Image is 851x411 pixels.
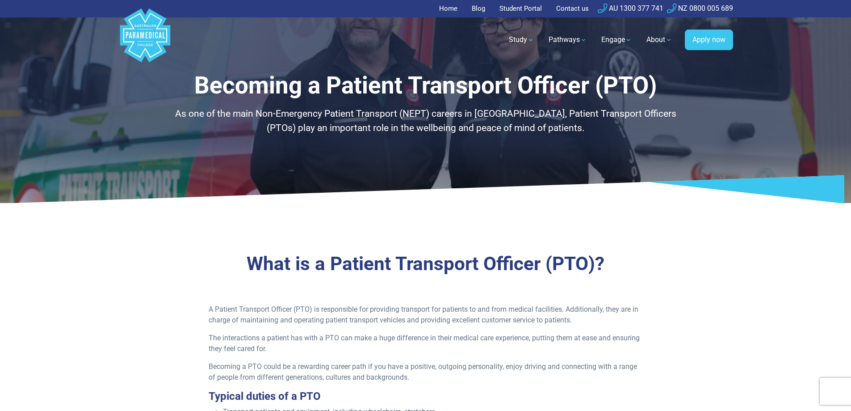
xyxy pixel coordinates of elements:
[164,107,687,135] p: As one of the main Non-Emergency Patient Transport (NEPT) careers in [GEOGRAPHIC_DATA], Patient T...
[667,4,733,13] a: NZ 0800 005 689
[209,333,642,354] p: The interactions a patient has with a PTO can make a huge difference in their medical care experi...
[596,27,637,52] a: Engage
[209,390,642,403] h3: Typical duties of a PTO
[598,4,663,13] a: AU 1300 377 741
[118,17,172,63] a: Australian Paramedical College
[209,304,642,326] p: A Patient Transport Officer (PTO) is responsible for providing transport for patients to and from...
[164,72,687,100] h1: Becoming a Patient Transport Officer (PTO)
[543,27,592,52] a: Pathways
[164,253,687,275] h3: What is a Patient Transport Officer (PTO)?
[685,30,733,50] a: Apply now
[209,361,642,383] p: Becoming a PTO could be a rewarding career path if you have a positive, outgoing personality, enj...
[503,27,540,52] a: Study
[641,27,678,52] a: About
